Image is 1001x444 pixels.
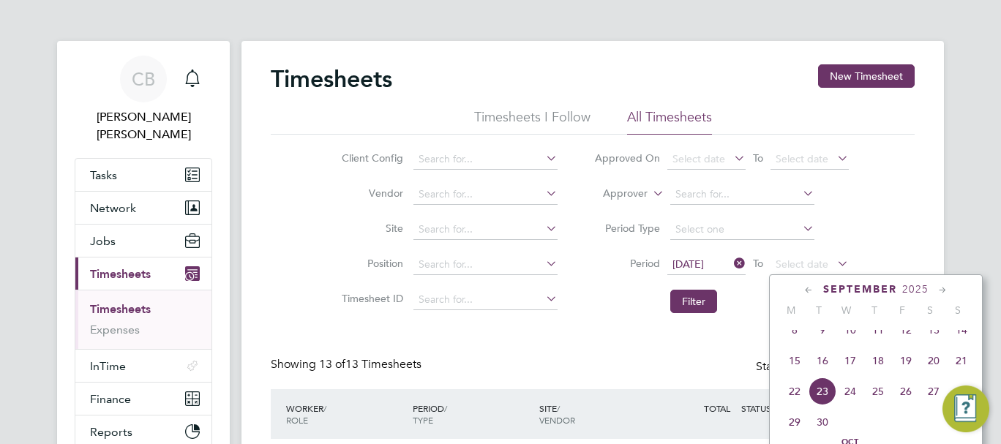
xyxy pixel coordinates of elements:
span: / [444,402,447,414]
span: Jobs [90,234,116,248]
button: InTime [75,350,211,382]
div: Status [756,357,885,377]
span: 20 [920,347,948,375]
span: Reports [90,425,132,439]
input: Search for... [413,255,558,275]
span: Connor Batty [75,108,212,143]
span: ROLE [286,414,308,426]
span: 8 [781,316,809,344]
span: S [944,304,972,317]
span: 30 [809,408,836,436]
span: 11 [864,316,892,344]
span: 26 [892,377,920,405]
label: Period [594,257,660,270]
button: Filter [670,290,717,313]
li: Timesheets I Follow [474,108,591,135]
button: Jobs [75,225,211,257]
div: Timesheets [75,290,211,349]
span: Finance [90,392,131,406]
span: CB [132,69,155,89]
span: 29 [781,408,809,436]
span: S [916,304,944,317]
label: Position [337,257,403,270]
span: T [805,304,833,317]
a: CB[PERSON_NAME] [PERSON_NAME] [75,56,212,143]
input: Search for... [413,290,558,310]
span: 23 [809,377,836,405]
span: M [777,304,805,317]
span: 13 of [319,357,345,372]
button: Engage Resource Center [942,385,989,432]
span: InTime [90,359,126,373]
span: / [557,402,560,414]
a: Expenses [90,323,140,336]
span: 2025 [902,283,929,296]
label: Vendor [337,187,403,200]
input: Select one [670,219,814,240]
span: 9 [809,316,836,344]
span: 28 [948,377,975,405]
span: TYPE [413,414,433,426]
a: Timesheets [90,302,151,316]
span: Select date [776,152,828,165]
span: 22 [781,377,809,405]
input: Search for... [413,149,558,170]
button: Timesheets [75,257,211,290]
div: STATUS [738,395,814,421]
li: All Timesheets [627,108,712,135]
span: 21 [948,347,975,375]
span: 13 [920,316,948,344]
span: F [888,304,916,317]
label: Client Config [337,151,403,165]
span: 27 [920,377,948,405]
label: Site [337,222,403,235]
span: 25 [864,377,892,405]
span: T [861,304,888,317]
button: Finance [75,383,211,415]
span: Tasks [90,168,117,182]
span: To [749,254,768,273]
span: 10 [836,316,864,344]
div: WORKER [282,395,409,433]
h2: Timesheets [271,64,392,94]
span: / [323,402,326,414]
span: 19 [892,347,920,375]
span: 12 [892,316,920,344]
span: [DATE] [672,257,704,271]
span: 14 [948,316,975,344]
span: Select date [672,152,725,165]
label: Approved On [594,151,660,165]
input: Search for... [670,184,814,205]
a: Tasks [75,159,211,191]
span: 16 [809,347,836,375]
button: New Timesheet [818,64,915,88]
label: Period Type [594,222,660,235]
button: Network [75,192,211,224]
label: Timesheet ID [337,292,403,305]
span: Select date [776,257,828,271]
div: SITE [536,395,662,433]
span: 24 [836,377,864,405]
span: TOTAL [704,402,730,414]
div: Showing [271,357,424,372]
span: Network [90,201,136,215]
span: To [749,148,768,168]
span: 18 [864,347,892,375]
span: Timesheets [90,267,151,281]
span: September [823,283,897,296]
div: PERIOD [409,395,536,433]
span: 17 [836,347,864,375]
label: Approver [582,187,648,201]
span: VENDOR [539,414,575,426]
span: 15 [781,347,809,375]
input: Search for... [413,184,558,205]
input: Search for... [413,219,558,240]
span: 13 Timesheets [319,357,421,372]
span: W [833,304,861,317]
